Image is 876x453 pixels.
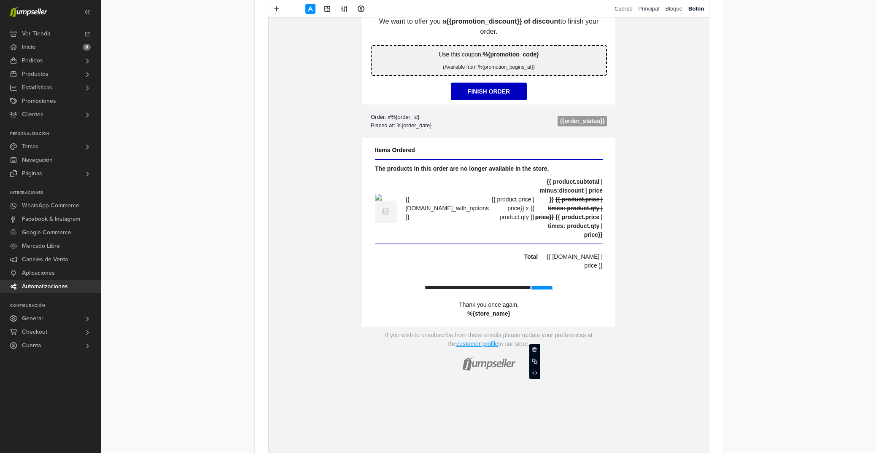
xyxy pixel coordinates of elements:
[106,306,113,313] img: {{product.name}}
[22,212,80,226] span: Facebook & Instagram
[22,226,71,239] span: Google Commerce
[106,313,128,335] img: {{ product.name }}
[22,94,56,108] span: Promociones
[267,308,334,333] span: {{ product.price | times: product.qty | price}}
[214,164,270,170] strong: %{promotion_code}
[22,339,41,352] span: Cuenta
[22,239,60,253] span: Mercado Libre
[22,67,49,81] span: Productos
[102,129,338,149] p: We want to offer you a to finish your order.
[106,278,280,284] re-text: The products in this order are no longer available in the store.
[22,167,42,180] span: Páginas
[22,54,43,67] span: Pedidos
[107,176,333,183] p: (Available from %{promotion_begins_at})
[271,291,334,315] strong: {{ product.subtotal | minus:discount | price }}
[22,312,43,325] span: General
[102,413,338,431] p: Thank you once again,
[22,266,55,280] span: Aplicaciones
[22,108,43,121] span: Clientes
[94,57,347,72] p: Hi %{customer_name}!
[22,280,68,293] span: Automatizaciones
[154,26,278,40] re-text: {{[DOMAIN_NAME]}}
[22,40,35,54] span: Inicio
[83,44,91,51] span: 8
[22,199,79,212] span: WhatsApp Commerce
[278,365,334,383] p: {{ [DOMAIN_NAME] | price }}
[137,308,220,334] p: {{ [DOMAIN_NAME]_with_options }}
[106,365,269,374] p: Total
[291,230,336,237] strong: {{order_status}}
[107,163,333,172] p: Use this coupon:
[102,81,338,99] p: You left an order unfinished in our store. We would like to know if you had any difficulties comp...
[102,234,216,242] p: Placed at: %{order_date}
[154,31,286,38] a: {{[DOMAIN_NAME]}}
[280,25,286,32] img: %7B%7B%20store.logo%20%7D%7D
[106,259,334,267] p: Items Ordered
[178,130,291,137] strong: {{promotion_discount}} of discount
[22,153,53,167] span: Navegación
[10,190,101,196] p: Integraciones
[22,140,38,153] span: Temas
[199,423,242,429] strong: %{store_name}
[267,291,334,351] strong: {{ product.price | times: product.qty | price}}
[182,195,258,213] a: Finish Order
[10,303,101,308] p: Configuración
[22,253,68,266] span: Canales de Venta
[220,308,266,334] p: {{ product.price | price}} x {{ product.qty }}
[102,103,338,121] p: However, we would also like you to know that there is a possibility to recover your order just as...
[22,27,50,40] span: Ver Tienda
[22,325,47,339] span: Checkout
[22,81,52,94] span: Estadísticas
[10,131,101,137] p: Personalización
[102,225,216,234] p: Order: #%{order_id}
